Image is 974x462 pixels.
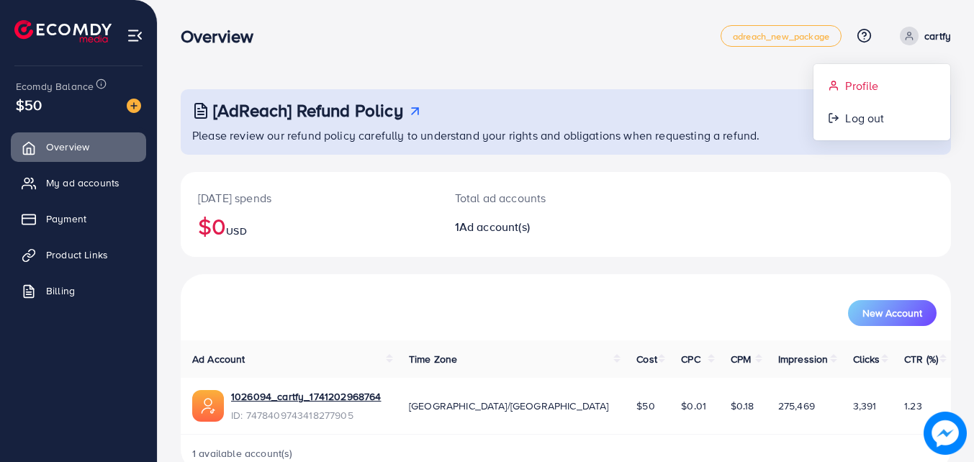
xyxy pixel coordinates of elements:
span: CPM [731,352,751,366]
ul: cartfy [813,63,951,141]
span: $0.01 [681,399,706,413]
span: $0.18 [731,399,754,413]
span: 275,469 [778,399,815,413]
h2: $0 [198,212,420,240]
a: Payment [11,204,146,233]
span: adreach_new_package [733,32,829,41]
span: Clicks [853,352,880,366]
span: USD [226,224,246,238]
span: $50 [636,399,654,413]
span: Product Links [46,248,108,262]
span: CTR (%) [904,352,938,366]
span: New Account [862,308,922,318]
span: Ad account(s) [459,219,530,235]
span: 1 available account(s) [192,446,293,461]
h2: 1 [455,220,613,234]
h3: [AdReach] Refund Policy [213,100,403,121]
h3: Overview [181,26,265,47]
a: Product Links [11,240,146,269]
a: 1026094_cartfy_1741202968764 [231,389,381,404]
a: Overview [11,132,146,161]
p: cartfy [924,27,951,45]
span: Ecomdy Balance [16,79,94,94]
span: My ad accounts [46,176,120,190]
span: $50 [16,94,42,115]
span: 3,391 [853,399,877,413]
span: ID: 7478409743418277905 [231,408,381,422]
p: Please review our refund policy carefully to understand your rights and obligations when requesti... [192,127,942,144]
a: adreach_new_package [721,25,842,47]
span: Ad Account [192,352,245,366]
span: [GEOGRAPHIC_DATA]/[GEOGRAPHIC_DATA] [409,399,609,413]
img: image [924,412,967,455]
a: My ad accounts [11,168,146,197]
a: cartfy [894,27,951,45]
span: Overview [46,140,89,154]
img: image [127,99,141,113]
button: New Account [848,300,937,326]
p: Total ad accounts [455,189,613,207]
a: Billing [11,276,146,305]
span: Payment [46,212,86,226]
span: CPC [681,352,700,366]
span: Cost [636,352,657,366]
span: Log out [845,109,884,127]
span: Time Zone [409,352,457,366]
img: logo [14,20,112,42]
img: menu [127,27,143,44]
span: Profile [845,77,878,94]
span: Billing [46,284,75,298]
span: 1.23 [904,399,922,413]
img: ic-ads-acc.e4c84228.svg [192,390,224,422]
p: [DATE] spends [198,189,420,207]
span: Impression [778,352,829,366]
